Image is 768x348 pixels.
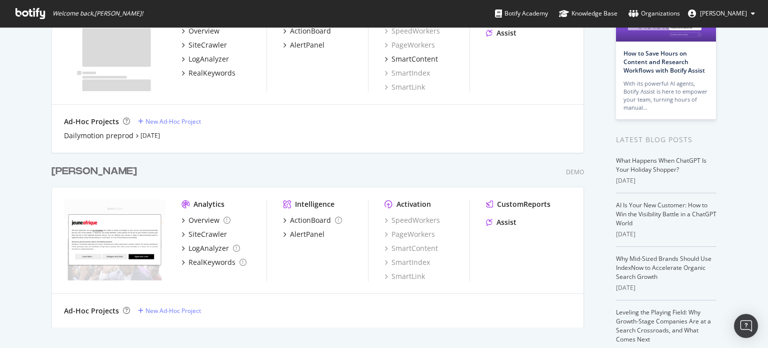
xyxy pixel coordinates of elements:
span: Welcome back, [PERSON_NAME] ! [52,10,143,18]
div: Ad-Hoc Projects [64,117,119,127]
a: New Ad-Hoc Project [138,117,201,126]
div: [PERSON_NAME] [51,164,137,179]
a: What Happens When ChatGPT Is Your Holiday Shopper? [616,156,706,174]
a: RealKeywords [181,68,235,78]
div: Assist [496,217,516,227]
a: Overview [181,26,219,36]
div: ActionBoard [290,26,331,36]
div: Demo [566,168,584,176]
div: SiteCrawler [188,40,227,50]
a: ActionBoard [283,26,331,36]
a: Assist [486,28,516,38]
div: New Ad-Hoc Project [145,306,201,315]
a: SpeedWorkers [384,215,440,225]
a: AlertPanel [283,40,324,50]
a: SmartLink [384,271,425,281]
a: Assist [486,217,516,227]
a: LogAnalyzer [181,54,229,64]
div: LogAnalyzer [188,54,229,64]
div: Assist [496,28,516,38]
div: [DATE] [616,283,716,292]
a: SmartIndex [384,257,430,267]
div: [DATE] [616,176,716,185]
button: [PERSON_NAME] [680,6,763,22]
div: Analytics [193,199,224,209]
a: New Ad-Hoc Project [138,306,201,315]
div: ActionBoard [290,215,331,225]
a: LogAnalyzer [181,243,240,253]
span: frederic Devigne [700,9,747,18]
a: SmartContent [384,54,438,64]
div: Ad-Hoc Projects [64,306,119,316]
div: SiteCrawler [188,229,227,239]
a: Dailymotion preprod [64,131,133,141]
div: Overview [188,26,219,36]
div: Open Intercom Messenger [734,314,758,338]
div: SmartContent [391,54,438,64]
a: PageWorkers [384,40,435,50]
img: www.dailymotion.com [64,10,165,91]
div: Botify Academy [495,9,548,19]
a: CustomReports [486,199,550,209]
div: With its powerful AI agents, Botify Assist is here to empower your team, turning hours of manual… [623,80,708,112]
div: New Ad-Hoc Project [145,117,201,126]
div: Intelligence [295,199,334,209]
div: CustomReports [497,199,550,209]
div: RealKeywords [188,68,235,78]
div: [DATE] [616,230,716,239]
div: Latest Blog Posts [616,134,716,145]
a: AI Is Your New Customer: How to Win the Visibility Battle in a ChatGPT World [616,201,716,227]
div: LogAnalyzer [188,243,229,253]
a: RealKeywords [181,257,246,267]
img: - JA [64,199,165,280]
a: SpeedWorkers [384,26,440,36]
a: [DATE] [140,131,160,140]
div: AlertPanel [290,40,324,50]
a: SiteCrawler [181,229,227,239]
a: SmartLink [384,82,425,92]
a: [PERSON_NAME] [51,164,141,179]
div: Knowledge Base [559,9,617,19]
a: SmartIndex [384,68,430,78]
a: SmartContent [384,243,438,253]
div: Organizations [628,9,680,19]
a: Overview [181,215,230,225]
a: Leveling the Playing Field: Why Growth-Stage Companies Are at a Search Crossroads, and What Comes... [616,308,711,343]
a: How to Save Hours on Content and Research Workflows with Botify Assist [623,49,705,75]
a: Why Mid-Sized Brands Should Use IndexNow to Accelerate Organic Search Growth [616,254,711,281]
div: Overview [188,215,219,225]
a: PageWorkers [384,229,435,239]
a: AlertPanel [283,229,324,239]
div: AlertPanel [290,229,324,239]
a: ActionBoard [283,215,342,225]
div: Activation [396,199,431,209]
div: RealKeywords [188,257,235,267]
a: SiteCrawler [181,40,227,50]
